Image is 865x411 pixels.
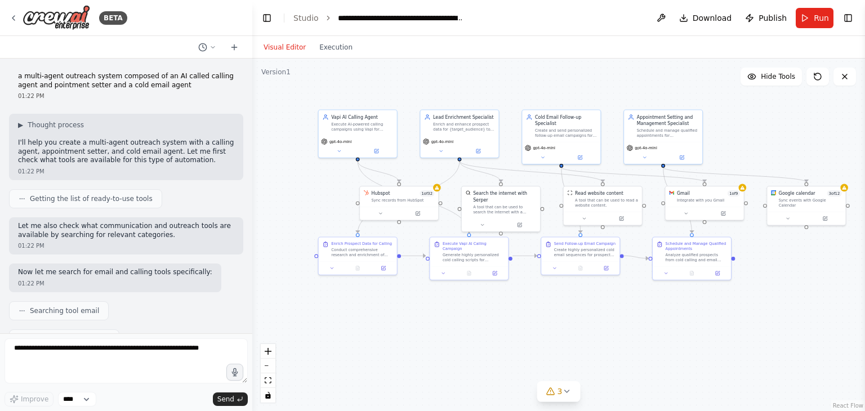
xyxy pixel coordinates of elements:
button: Open in side panel [372,265,394,272]
button: toggle interactivity [261,388,275,403]
button: Open in side panel [705,209,741,217]
div: Create highly personalized cold email sequences for prospects who didn't book demos during cold c... [554,248,616,258]
div: Schedule and Manage Qualified Appointments [666,241,728,251]
g: Edge from 165c56b3-8da1-40ba-a4ff-3e5524324c29 to c9120608-5a05-4f56-a669-5294aa80a7d9 [456,161,504,182]
button: Send [213,392,248,406]
div: Schedule and manage qualified appointments for {target_audience} who showed interest during cold ... [637,128,699,138]
button: Switch to previous chat [194,41,221,54]
div: React Flow controls [261,344,275,403]
div: Integrate with you Gmail [677,198,740,203]
button: No output available [679,270,706,278]
div: 01:22 PM [18,167,234,176]
g: Edge from dc5601df-195b-4a80-b8c1-415aa63ae3e7 to 576cd21a-3f6e-40d3-ae59-73e9404e18ad [558,167,708,182]
div: Analyze qualified prospects from cold calling and email campaigns to schedule appropriate appoint... [666,253,728,263]
g: Edge from 4cb9b724-9326-4ef2-bf20-f872d071244b to 372754b2-2d9a-444e-8b87-de0a29e48b04 [624,253,649,262]
button: Download [675,8,737,28]
button: zoom out [261,359,275,373]
div: BETA [99,11,127,25]
div: Read website content [575,190,623,196]
div: Hubspot [371,190,390,196]
button: Open in side panel [562,154,598,162]
div: A tool that can be used to read a website content. [575,198,638,208]
button: Open in side panel [595,265,617,272]
img: Gmail [669,190,674,195]
div: Enrich Prospect Data for CallingConduct comprehensive research and enrichment of prospects within... [318,236,398,275]
div: Vapi AI Calling AgentExecute AI-powered calling campaigns using Vapi for {target_audience} repres... [318,109,398,158]
g: Edge from 6abfd6c8-f5ed-4c53-8b9a-2130555bb027 to 4cb9b724-9326-4ef2-bf20-f872d071244b [512,253,537,259]
button: zoom in [261,344,275,359]
span: 3 [558,386,563,397]
p: Let me also check what communication and outreach tools are available by searching for relevant c... [18,222,234,239]
img: SerperDevTool [466,190,471,195]
div: Schedule and Manage Qualified AppointmentsAnalyze qualified prospects from cold calling and email... [652,236,732,280]
a: React Flow attribution [833,403,863,409]
button: Execution [313,41,359,54]
button: Click to speak your automation idea [226,364,243,381]
button: Improve [5,392,53,406]
img: Google Calendar [771,190,776,195]
p: Now let me search for email and calling tools specifically: [18,268,212,277]
div: Search the internet with Serper [473,190,536,203]
div: Appointment Setting and Management SpecialistSchedule and manage qualified appointments for {targ... [623,109,703,164]
button: Open in side panel [358,148,394,155]
img: HubSpot [364,190,369,195]
span: Improve [21,395,48,404]
div: Google calendar [779,190,815,196]
div: Conduct comprehensive research and enrichment of prospects within {target_audience} for {company_... [331,248,393,258]
span: Hide Tools [761,72,795,81]
div: Google CalendarGoogle calendar3of12Sync events with Google Calendar [766,186,846,226]
button: 3 [537,381,581,402]
span: Number of enabled actions [420,190,434,196]
div: Appointment Setting and Management Specialist [637,114,699,127]
span: Publish [759,12,787,24]
div: Lead Enrichment SpecialistEnrich and enhance prospect data for {target_audience} to support {comp... [420,109,499,158]
div: Execute Vapi AI Calling CampaignGenerate highly personalized cold calling scripts for {target_aud... [429,236,509,280]
a: Studio [293,14,319,23]
button: Open in side panel [460,148,496,155]
div: 01:22 PM [18,242,234,250]
button: No output available [567,265,594,272]
div: Vapi AI Calling Agent [331,114,393,120]
div: Lead Enrichment Specialist [433,114,495,120]
div: Sync events with Google Calendar [779,198,842,208]
button: Run [796,8,833,28]
span: ▶ [18,120,23,129]
div: Cold Email Follow-up SpecialistCreate and send personalized follow-up email campaigns for {target... [521,109,601,164]
g: Edge from 095a3d94-0913-4e81-b30e-97bb7c23459c to 34f2cdc1-4c6b-4861-a5c5-2aa3384a56ec [660,167,810,182]
div: Version 1 [261,68,291,77]
div: Execute Vapi AI Calling Campaign [443,241,505,251]
div: GmailGmail1of9Integrate with you Gmail [665,186,744,221]
div: Execute AI-powered calling campaigns using Vapi for {target_audience} representing {company_name}... [331,122,393,132]
img: ScrapeWebsiteTool [568,190,573,195]
div: Enrich Prospect Data for Calling [331,241,392,246]
button: Open in side panel [400,209,436,217]
button: No output available [456,270,483,278]
button: Hide left sidebar [259,10,275,26]
button: Open in side panel [502,221,538,229]
div: 01:22 PM [18,279,212,288]
button: Start a new chat [225,41,243,54]
div: SerperDevToolSearch the internet with SerperA tool that can be used to search the internet with a... [461,186,541,232]
p: I'll help you create a multi-agent outreach system with a calling agent, appointment setter, and ... [18,139,234,165]
span: gpt-4o-mini [533,145,555,150]
g: Edge from 095a3d94-0913-4e81-b30e-97bb7c23459c to 372754b2-2d9a-444e-8b87-de0a29e48b04 [660,167,695,233]
nav: breadcrumb [293,12,465,24]
div: Generate highly personalized cold calling scripts for {target_audience} representing {company_nam... [443,253,505,263]
div: Cold Email Follow-up Specialist [535,114,597,127]
span: gpt-4o-mini [431,139,453,144]
span: Getting the list of ready-to-use tools [30,194,153,203]
button: Visual Editor [257,41,313,54]
g: Edge from dc5601df-195b-4a80-b8c1-415aa63ae3e7 to 4cb9b724-9326-4ef2-bf20-f872d071244b [558,167,583,233]
g: Edge from 0906748f-b999-4db8-953e-894686f33f47 to f540dcd3-2341-4d0c-a915-1b1c2b5ff898 [355,161,403,182]
span: Number of enabled actions [827,190,841,196]
div: Enrich and enhance prospect data for {target_audience} to support {company_name}'s cold calling c... [433,122,495,132]
button: Open in side panel [484,270,506,278]
button: fit view [261,373,275,388]
span: Searching tool email [30,306,99,315]
button: Open in side panel [664,154,700,162]
button: Publish [741,8,791,28]
div: Send Follow-up Email Campaign [554,241,616,246]
img: Logo [23,5,90,30]
div: HubSpotHubspot1of32Sync records from HubSpot [359,186,439,221]
span: Download [693,12,732,24]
